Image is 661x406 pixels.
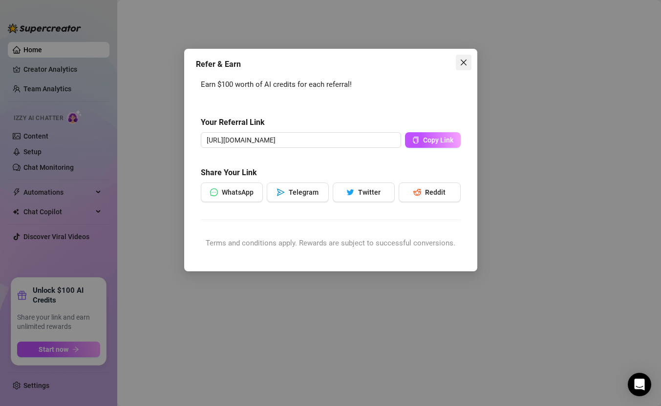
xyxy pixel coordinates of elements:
[201,117,461,128] h5: Your Referral Link
[277,188,285,196] span: send
[460,59,468,66] span: close
[201,238,461,249] div: Terms and conditions apply. Rewards are subject to successful conversions.
[222,188,254,196] span: WhatsApp
[289,188,319,196] span: Telegram
[346,188,354,196] span: twitter
[358,188,381,196] span: Twitter
[201,79,461,91] div: Earn $100 worth of AI credits for each referral!
[210,188,218,196] span: message
[196,59,466,70] div: Refer & Earn
[456,59,471,66] span: Close
[405,132,461,148] button: Copy Link
[413,188,421,196] span: reddit
[333,183,395,202] button: twitterTwitter
[201,183,263,202] button: messageWhatsApp
[628,373,651,396] div: Open Intercom Messenger
[201,167,461,179] h5: Share Your Link
[456,55,471,70] button: Close
[267,183,329,202] button: sendTelegram
[399,183,461,202] button: redditReddit
[412,137,419,143] span: copy
[425,188,446,196] span: Reddit
[423,136,453,144] span: Copy Link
